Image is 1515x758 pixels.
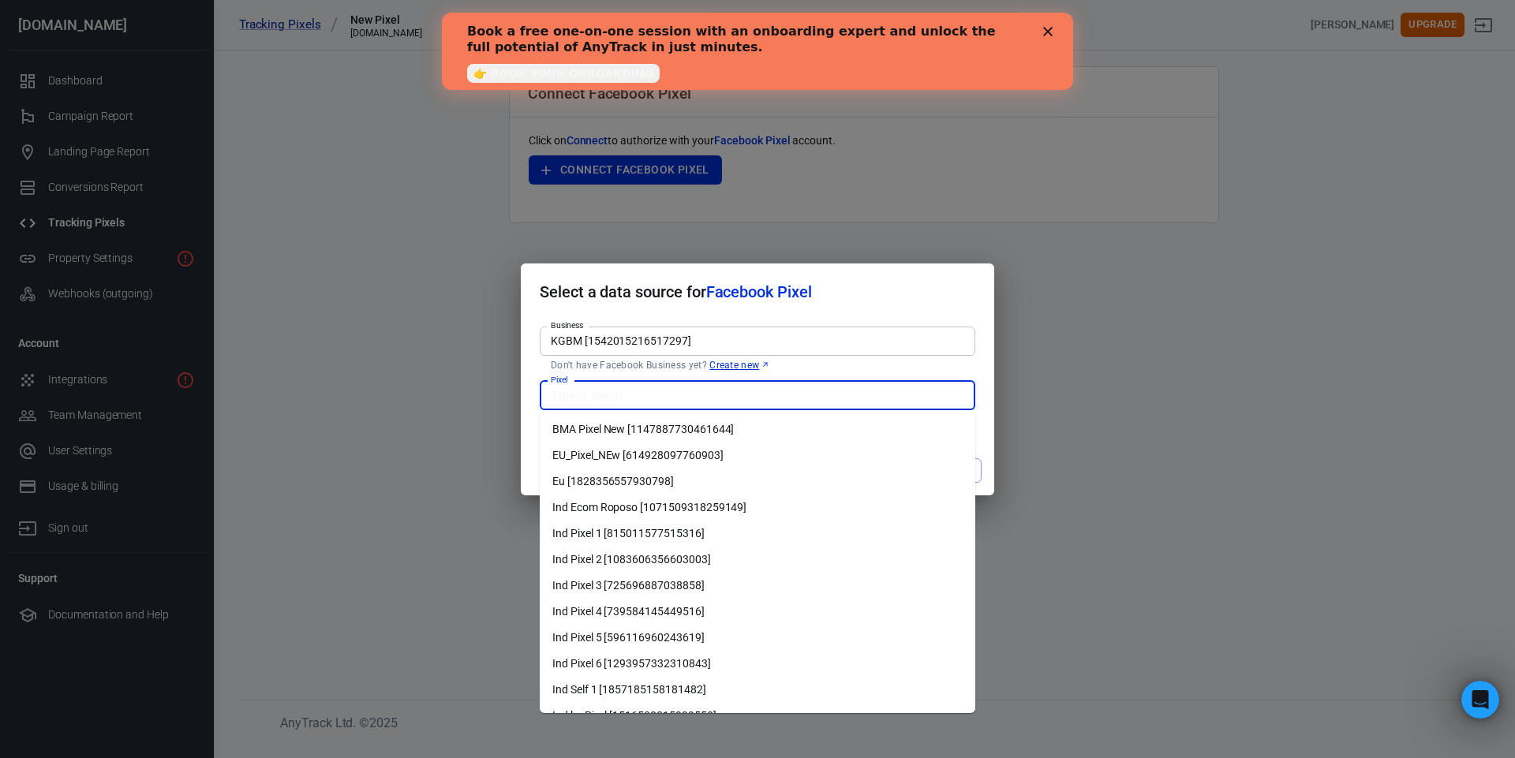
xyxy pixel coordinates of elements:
a: Create new [709,359,770,372]
li: Ind Pixel 3 [725696887038858] [540,573,975,599]
p: Don't have Facebook Business yet? [551,359,964,372]
li: Ind Ecom Roposo [1071509318259149] [540,495,975,521]
iframe: Intercom live chat banner [442,13,1073,90]
iframe: Intercom live chat [1461,681,1499,719]
li: EU_Pixel_NEw [614928097760903] [540,442,975,469]
label: Pixel [551,374,568,386]
li: Ind Pixel 6 [1293957332310843] [540,651,975,677]
li: Ind Pixel 4 [739584145449516] [540,599,975,625]
li: Eu [1828356557930798] [540,469,975,495]
li: Ind Pixel 1 [815011577515316] [540,521,975,547]
li: Ind Self 1 [1857185158181482] [540,677,975,703]
input: Type to search [544,386,968,405]
div: Close [601,14,617,24]
li: Ind Pixel 5 [596116960243619] [540,625,975,651]
input: Type to search [544,331,968,351]
span: Facebook Pixel [706,282,812,301]
label: Business [551,319,584,331]
li: Ind kg Pixel [1516530815999550] [540,703,975,729]
li: BMA Pixel New [1147887730461644] [540,416,975,442]
h2: Select a data source for [521,263,994,320]
li: Ind Pixel 2 [1083606356603003] [540,547,975,573]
